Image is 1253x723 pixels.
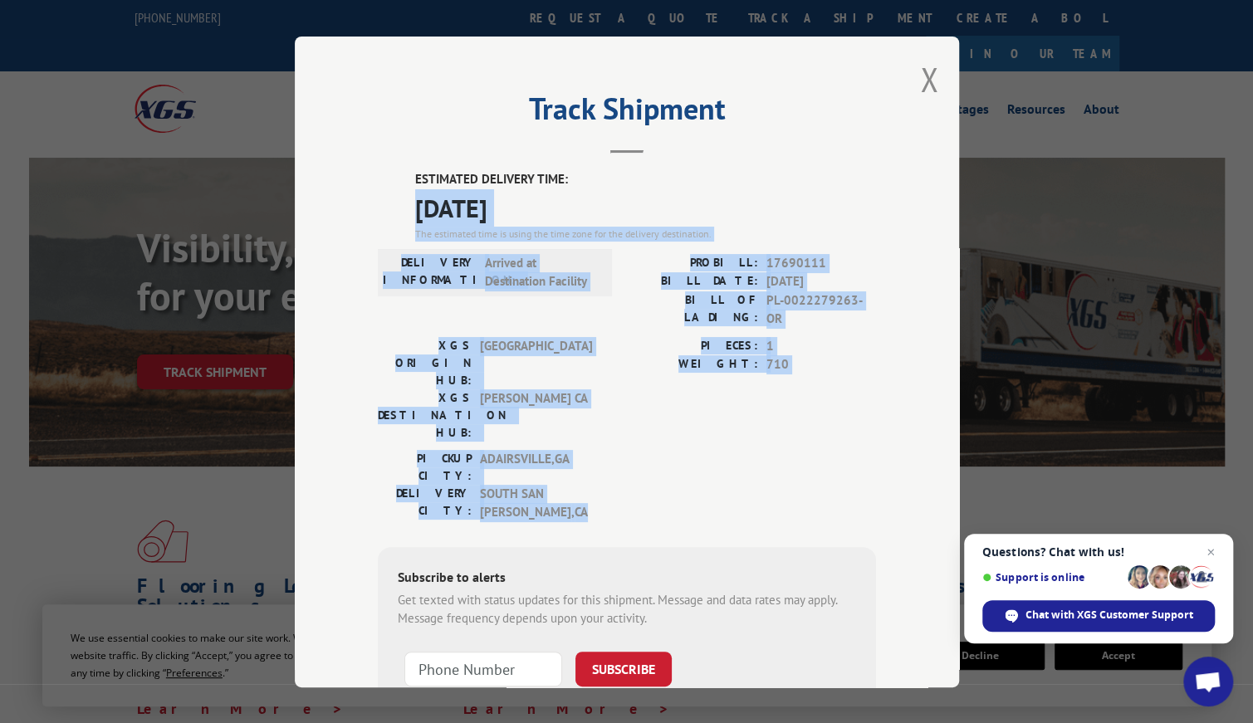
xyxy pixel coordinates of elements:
[404,651,562,686] input: Phone Number
[378,449,472,484] label: PICKUP CITY:
[1201,542,1221,562] span: Close chat
[982,545,1215,559] span: Questions? Chat with us!
[480,388,592,441] span: [PERSON_NAME] CA
[480,336,592,388] span: [GEOGRAPHIC_DATA]
[982,571,1122,584] span: Support is online
[982,600,1215,632] div: Chat with XGS Customer Support
[378,336,472,388] label: XGS ORIGIN HUB:
[766,336,876,355] span: 1
[415,188,876,226] span: [DATE]
[480,449,592,484] span: ADAIRSVILLE , GA
[485,253,597,291] span: Arrived at Destination Facility
[627,336,758,355] label: PIECES:
[398,566,856,590] div: Subscribe to alerts
[480,484,592,521] span: SOUTH SAN [PERSON_NAME] , CA
[398,590,856,628] div: Get texted with status updates for this shipment. Message and data rates may apply. Message frequ...
[383,253,477,291] label: DELIVERY INFORMATION:
[766,272,876,291] span: [DATE]
[1183,657,1233,706] div: Open chat
[1025,608,1193,623] span: Chat with XGS Customer Support
[627,272,758,291] label: BILL DATE:
[378,484,472,521] label: DELIVERY CITY:
[415,226,876,241] div: The estimated time is using the time zone for the delivery destination.
[920,57,938,101] button: Close modal
[627,253,758,272] label: PROBILL:
[766,291,876,328] span: PL-0022279263-OR
[575,651,672,686] button: SUBSCRIBE
[766,355,876,374] span: 710
[766,253,876,272] span: 17690111
[378,388,472,441] label: XGS DESTINATION HUB:
[627,355,758,374] label: WEIGHT:
[378,97,876,129] h2: Track Shipment
[627,291,758,328] label: BILL OF LADING:
[415,170,876,189] label: ESTIMATED DELIVERY TIME:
